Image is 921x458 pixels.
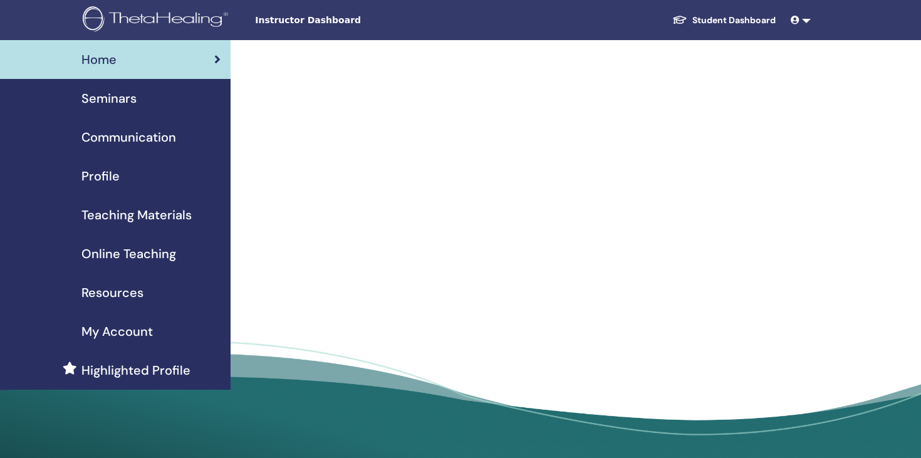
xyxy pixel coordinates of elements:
[81,283,143,302] span: Resources
[81,50,117,69] span: Home
[81,89,137,108] span: Seminars
[81,206,192,224] span: Teaching Materials
[81,361,190,380] span: Highlighted Profile
[81,167,120,185] span: Profile
[81,244,176,263] span: Online Teaching
[81,128,176,147] span: Communication
[672,14,687,25] img: graduation-cap-white.svg
[662,9,786,32] a: Student Dashboard
[83,6,232,34] img: logo.png
[255,14,443,27] span: Instructor Dashboard
[81,322,153,341] span: My Account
